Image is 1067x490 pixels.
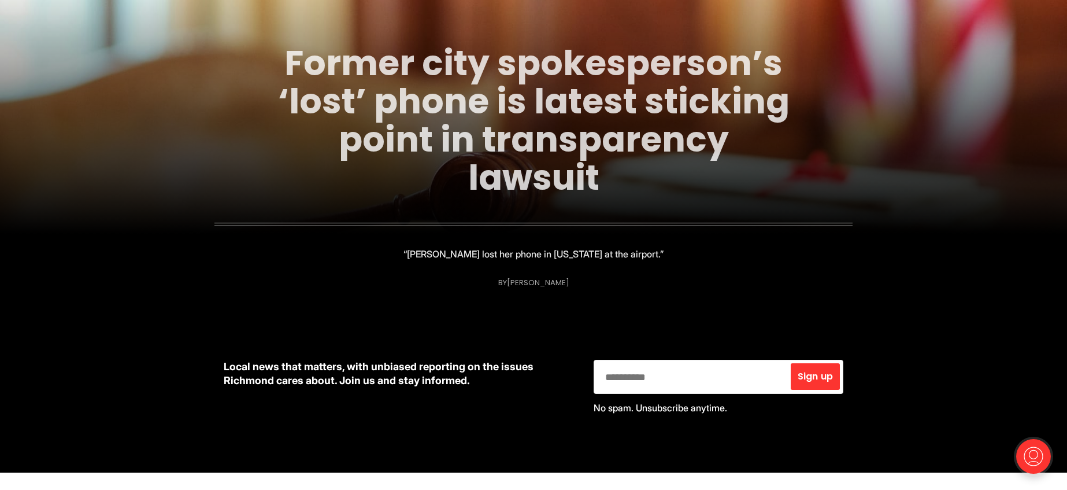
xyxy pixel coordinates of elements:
div: By [498,278,569,287]
span: Sign up [798,372,833,381]
a: [PERSON_NAME] [507,277,569,288]
p: “[PERSON_NAME] lost her phone in [US_STATE] at the airport.” [403,246,664,262]
iframe: portal-trigger [1006,433,1067,490]
span: No spam. Unsubscribe anytime. [594,402,727,414]
a: Former city spokesperson’s ‘lost’ phone is latest sticking point in transparency lawsuit [278,39,790,202]
p: Local news that matters, with unbiased reporting on the issues Richmond cares about. Join us and ... [224,360,575,388]
button: Sign up [791,363,840,390]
